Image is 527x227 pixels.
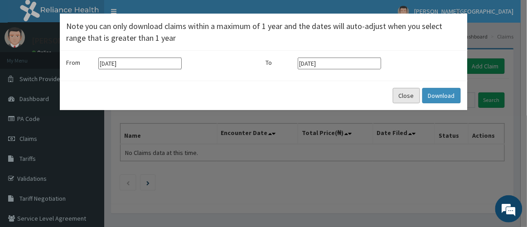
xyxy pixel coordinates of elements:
div: Chat with us now [47,51,152,63]
button: Close [393,88,420,103]
span: We're online! [53,60,125,152]
label: From [67,58,94,67]
h4: Note you can only download claims within a maximum of 1 year and the dates will auto-adjust when ... [67,20,461,43]
img: d_794563401_company_1708531726252_794563401 [17,45,37,68]
input: Select start date [98,58,182,69]
button: Close [455,7,461,16]
button: Download [422,88,461,103]
input: Select end date [298,58,381,69]
span: × [456,5,461,18]
textarea: Type your message and hit 'Enter' [5,140,173,172]
label: To [266,58,293,67]
div: Minimize live chat window [149,5,170,26]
